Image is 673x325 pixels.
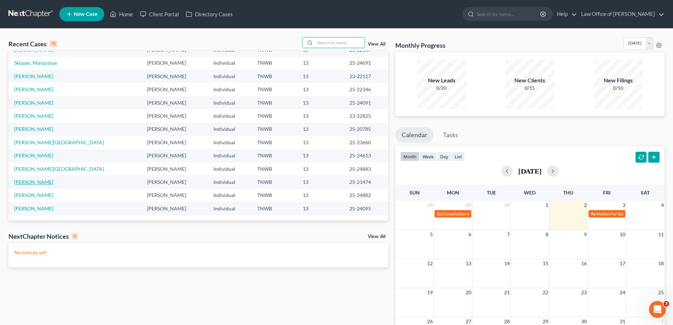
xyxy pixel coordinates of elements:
[419,152,437,161] button: week
[208,70,252,83] td: Individual
[660,201,665,209] span: 4
[400,152,419,161] button: month
[252,123,297,136] td: TNWB
[657,230,665,239] span: 11
[545,230,549,239] span: 8
[14,205,53,211] a: [PERSON_NAME]
[14,126,53,132] a: [PERSON_NAME]
[663,301,669,307] span: 3
[208,162,252,175] td: Individual
[252,149,297,162] td: TNWB
[344,123,388,136] td: 25-20785
[542,259,549,268] span: 15
[426,201,433,209] span: 28
[297,189,344,202] td: 13
[524,190,536,196] span: Wed
[8,232,78,240] div: NextChapter Notices
[649,301,666,318] iframe: Intercom live chat
[14,86,53,92] a: [PERSON_NAME]
[591,211,595,216] span: 9a
[252,162,297,175] td: TNWB
[141,70,208,83] td: [PERSON_NAME]
[580,259,588,268] span: 16
[297,123,344,136] td: 13
[141,189,208,202] td: [PERSON_NAME]
[252,109,297,122] td: TNWB
[447,190,459,196] span: Mon
[437,211,442,216] span: 1p
[252,175,297,188] td: TNWB
[344,57,388,70] td: 25-24691
[208,149,252,162] td: Individual
[344,149,388,162] td: 25-24613
[297,175,344,188] td: 13
[465,201,472,209] span: 29
[14,152,53,158] a: [PERSON_NAME]
[141,57,208,70] td: [PERSON_NAME]
[136,8,182,21] a: Client Portal
[563,190,573,196] span: Thu
[8,40,58,48] div: Recent Cases
[409,190,420,196] span: Sun
[344,162,388,175] td: 25-24883
[297,136,344,149] td: 13
[297,57,344,70] td: 13
[344,189,388,202] td: 25-24882
[344,96,388,109] td: 25-24091
[417,76,466,85] div: New Leads
[208,175,252,188] td: Individual
[344,109,388,122] td: 23-22825
[578,8,664,21] a: Law Office of [PERSON_NAME]
[622,201,626,209] span: 3
[395,127,433,143] a: Calendar
[437,152,451,161] button: day
[252,202,297,215] td: TNWB
[208,136,252,149] td: Individual
[297,96,344,109] td: 13
[503,259,510,268] span: 14
[208,109,252,122] td: Individual
[252,189,297,202] td: TNWB
[451,152,465,161] button: list
[315,37,365,48] input: Search by name...
[603,190,610,196] span: Fri
[641,190,650,196] span: Sat
[368,42,385,47] a: View All
[297,83,344,96] td: 13
[141,96,208,109] td: [PERSON_NAME]
[429,230,433,239] span: 5
[368,234,385,239] a: View All
[208,96,252,109] td: Individual
[208,57,252,70] td: Individual
[252,83,297,96] td: TNWB
[141,202,208,215] td: [PERSON_NAME]
[14,73,53,79] a: [PERSON_NAME]
[141,136,208,149] td: [PERSON_NAME]
[657,288,665,297] span: 25
[542,288,549,297] span: 22
[141,83,208,96] td: [PERSON_NAME]
[553,8,577,21] a: Help
[583,230,588,239] span: 9
[594,76,643,85] div: New Filings
[252,57,297,70] td: TNWB
[395,41,445,50] h3: Monthly Progress
[297,149,344,162] td: 13
[141,109,208,122] td: [PERSON_NAME]
[182,8,236,21] a: Directory Cases
[426,288,433,297] span: 19
[477,7,541,21] input: Search by name...
[657,259,665,268] span: 18
[465,259,472,268] span: 13
[580,288,588,297] span: 23
[14,166,104,172] a: [PERSON_NAME][GEOGRAPHIC_DATA]
[465,288,472,297] span: 20
[619,230,626,239] span: 10
[619,259,626,268] span: 17
[72,233,78,239] div: 0
[297,162,344,175] td: 13
[14,100,53,106] a: [PERSON_NAME]
[252,96,297,109] td: TNWB
[437,127,465,143] a: Tasks
[417,85,466,92] div: 0/20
